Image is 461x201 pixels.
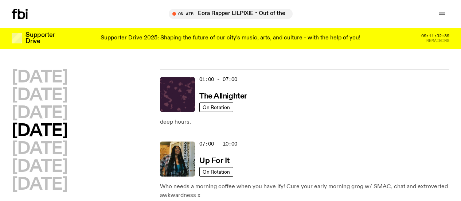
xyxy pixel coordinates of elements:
[12,69,67,86] button: [DATE]
[199,91,247,100] a: The Allnighter
[101,35,360,42] p: Supporter Drive 2025: Shaping the future of our city’s music, arts, and culture - with the help o...
[199,140,237,147] span: 07:00 - 10:00
[160,142,195,177] img: Ify - a Brown Skin girl with black braided twists, looking up to the side with her tongue stickin...
[199,76,237,83] span: 01:00 - 07:00
[199,156,230,165] a: Up For It
[160,182,449,200] p: Who needs a morning coffee when you have Ify! Cure your early morning grog w/ SMAC, chat and extr...
[12,177,67,193] button: [DATE]
[12,141,67,157] button: [DATE]
[203,105,230,110] span: On Rotation
[199,103,233,112] a: On Rotation
[199,167,233,177] a: On Rotation
[169,9,293,19] button: On AirEora Rapper LILPIXIE - Out of the Box w/ [PERSON_NAME] & [PERSON_NAME]
[12,123,67,139] button: [DATE]
[203,169,230,175] span: On Rotation
[160,118,449,127] p: deep hours.
[12,159,67,175] button: [DATE]
[199,93,247,100] h3: The Allnighter
[426,39,449,43] span: Remaining
[421,34,449,38] span: 09:11:32:39
[12,87,67,104] button: [DATE]
[12,105,67,121] button: [DATE]
[199,157,230,165] h3: Up For It
[26,32,55,45] h3: Supporter Drive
